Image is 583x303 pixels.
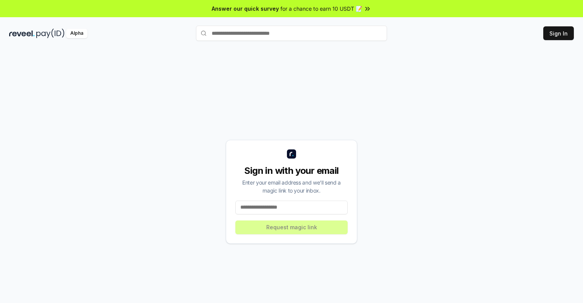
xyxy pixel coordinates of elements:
[543,26,574,40] button: Sign In
[235,178,348,194] div: Enter your email address and we’ll send a magic link to your inbox.
[36,29,65,38] img: pay_id
[66,29,87,38] div: Alpha
[235,165,348,177] div: Sign in with your email
[212,5,279,13] span: Answer our quick survey
[9,29,35,38] img: reveel_dark
[287,149,296,159] img: logo_small
[280,5,362,13] span: for a chance to earn 10 USDT 📝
